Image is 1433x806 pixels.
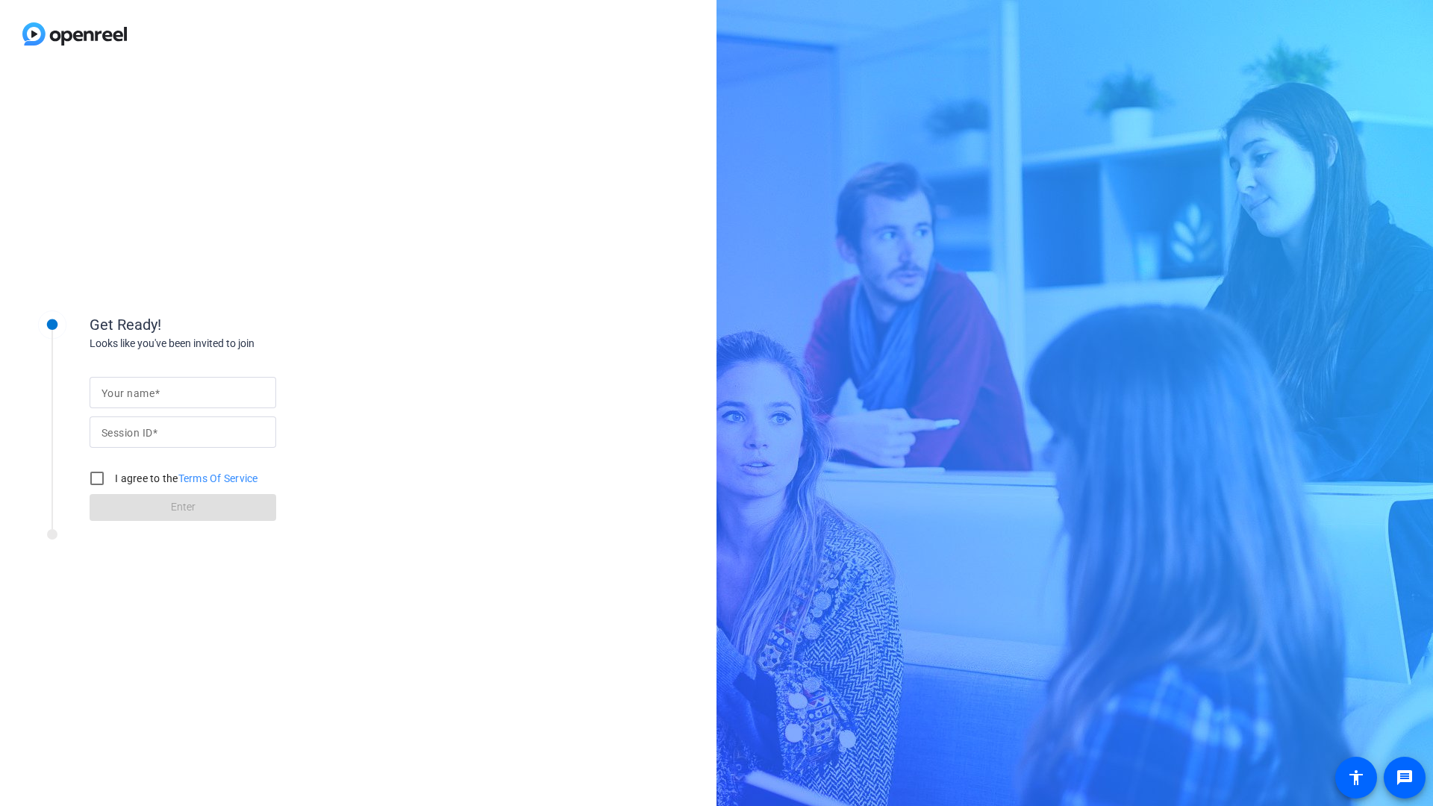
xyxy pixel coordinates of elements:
[1347,769,1365,787] mat-icon: accessibility
[90,313,388,336] div: Get Ready!
[178,472,258,484] a: Terms Of Service
[102,387,154,399] mat-label: Your name
[102,427,152,439] mat-label: Session ID
[90,336,388,352] div: Looks like you've been invited to join
[112,471,258,486] label: I agree to the
[1396,769,1414,787] mat-icon: message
